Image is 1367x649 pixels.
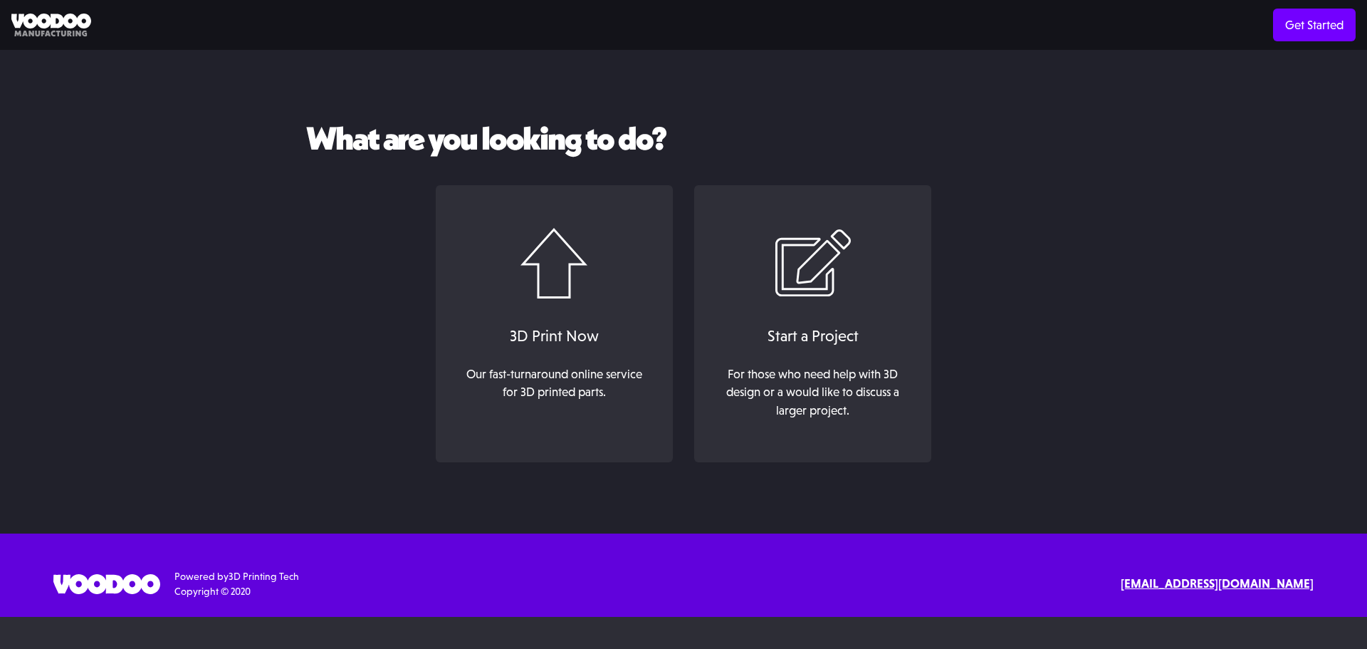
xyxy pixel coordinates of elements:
[11,14,91,37] img: Voodoo Manufacturing logo
[458,365,650,420] div: Our fast-turnaround online service for 3D printed parts. ‍
[306,121,1061,157] h2: What are you looking to do?
[1273,9,1356,41] a: Get Started
[229,571,299,582] a: 3D Printing Tech
[694,185,931,463] a: Start a ProjectFor those who need help with 3D design or a would like to discuss a larger project.
[717,365,909,420] div: For those who need help with 3D design or a would like to discuss a larger project.
[174,569,299,599] div: Powered by Copyright © 2020
[450,324,659,348] div: 3D Print Now
[708,324,917,348] div: Start a Project
[436,185,673,463] a: 3D Print NowOur fast-turnaround online service for 3D printed parts.‍
[1121,575,1314,593] a: [EMAIL_ADDRESS][DOMAIN_NAME]
[1121,576,1314,591] strong: [EMAIL_ADDRESS][DOMAIN_NAME]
